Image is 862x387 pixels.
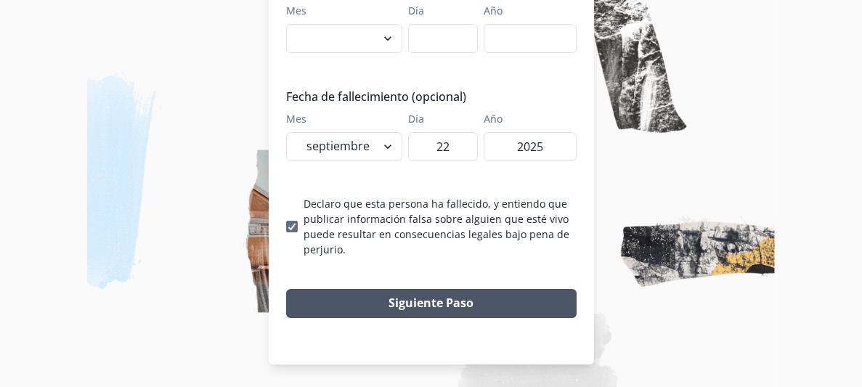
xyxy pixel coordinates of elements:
label: Día [408,3,469,18]
button: Siguiente Paso [286,289,577,318]
label: Año [484,3,568,18]
label: Mes [286,111,394,126]
label: Año [484,111,568,126]
label: Día [408,111,469,126]
p: Declaro que esta persona ha fallecido, y entiendo que publicar información falsa sobre alguien qu... [304,196,577,257]
legend: Fecha de fallecimiento (opcional) [286,88,568,105]
label: Mes [286,3,394,18]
